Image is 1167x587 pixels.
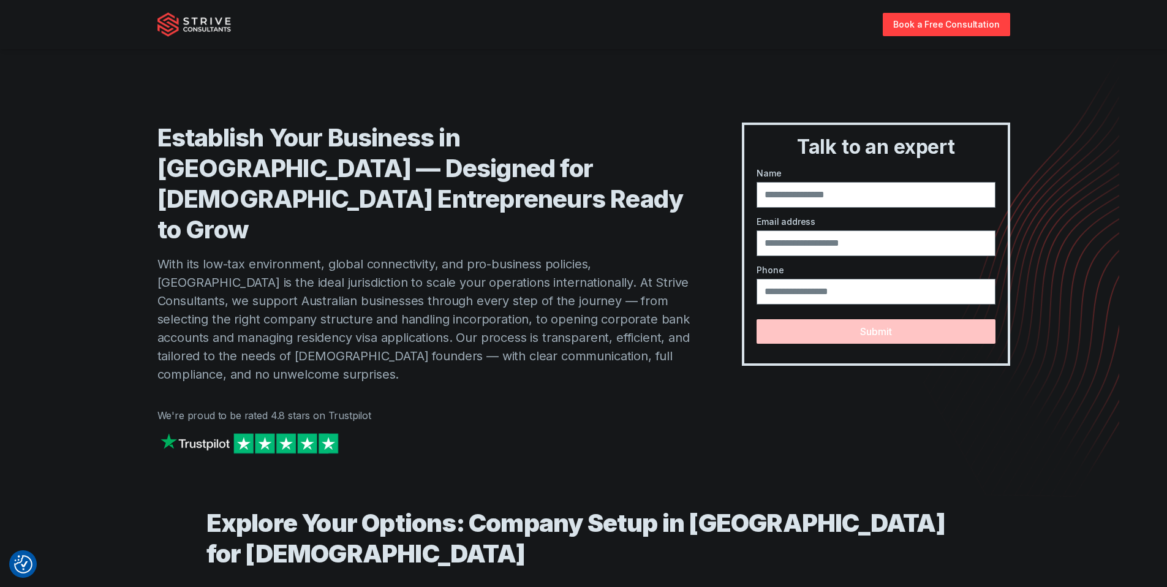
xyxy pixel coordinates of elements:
[757,215,995,228] label: Email address
[157,430,341,456] img: Strive on Trustpilot
[883,13,1010,36] a: Book a Free Consultation
[757,319,995,344] button: Submit
[14,555,32,574] img: Revisit consent button
[757,167,995,180] label: Name
[157,408,693,423] p: We're proud to be rated 4.8 stars on Trustpilot
[157,123,693,245] h1: Establish Your Business in [GEOGRAPHIC_DATA] — Designed for [DEMOGRAPHIC_DATA] Entrepreneurs Read...
[749,135,1002,159] h3: Talk to an expert
[157,12,231,37] img: Strive Consultants
[157,255,693,384] p: With its low-tax environment, global connectivity, and pro-business policies, [GEOGRAPHIC_DATA] i...
[206,508,945,569] strong: Explore Your Options: Company Setup in [GEOGRAPHIC_DATA] for [DEMOGRAPHIC_DATA]
[14,555,32,574] button: Consent Preferences
[757,263,995,276] label: Phone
